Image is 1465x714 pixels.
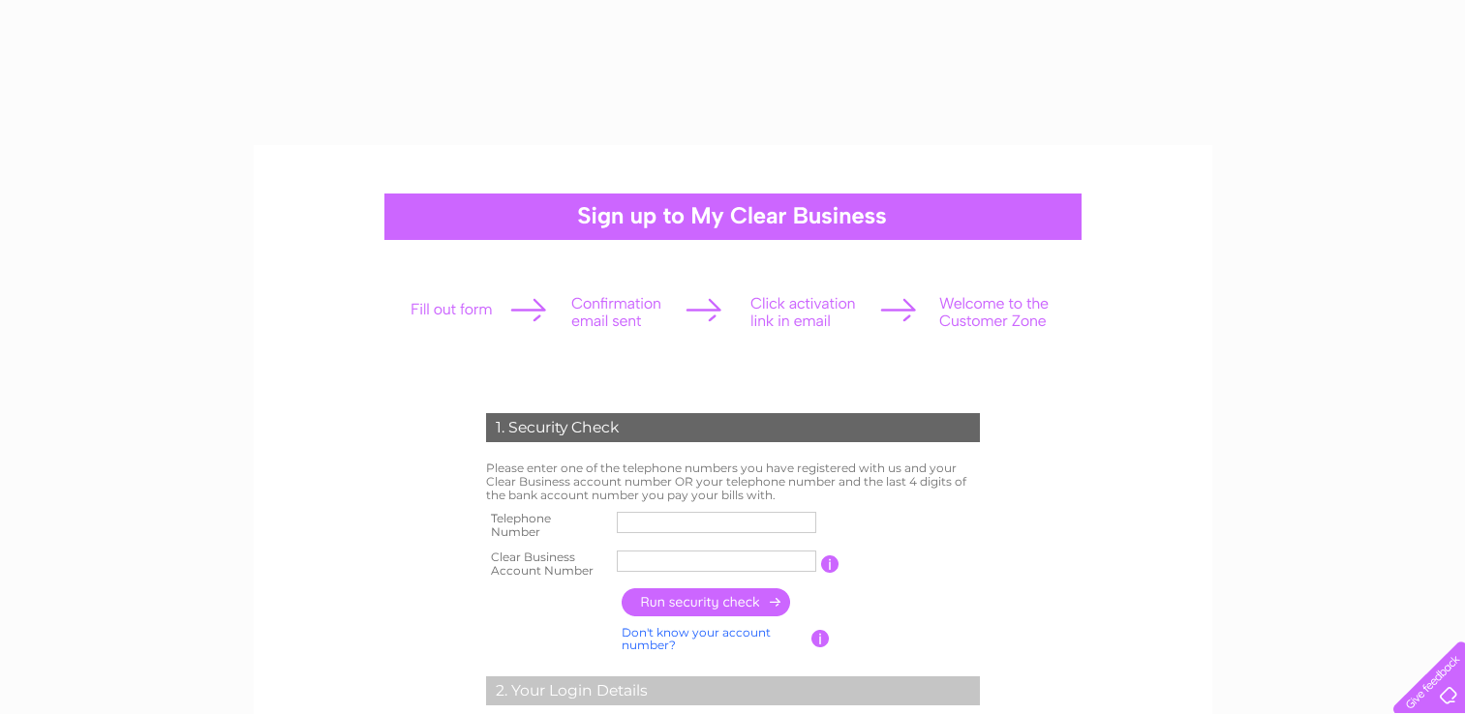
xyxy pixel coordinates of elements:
[821,555,839,573] input: Information
[481,506,613,545] th: Telephone Number
[486,676,980,705] div: 2. Your Login Details
[486,413,980,442] div: 1. Security Check
[622,625,771,653] a: Don't know your account number?
[811,630,830,647] input: Information
[481,457,985,506] td: Please enter one of the telephone numbers you have registered with us and your Clear Business acc...
[481,545,613,583] th: Clear Business Account Number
